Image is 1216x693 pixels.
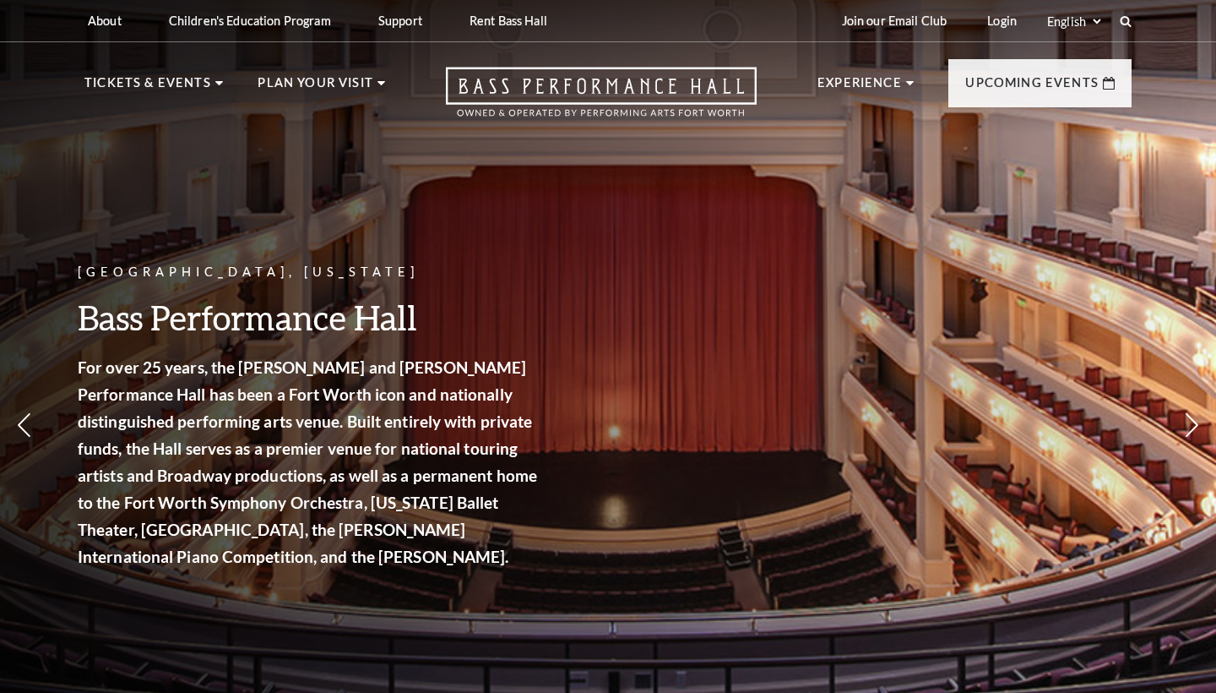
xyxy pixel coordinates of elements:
p: Plan Your Visit [258,73,373,103]
p: Children's Education Program [169,14,331,28]
select: Select: [1044,14,1104,30]
p: Experience [817,73,902,103]
p: Support [378,14,422,28]
strong: For over 25 years, the [PERSON_NAME] and [PERSON_NAME] Performance Hall has been a Fort Worth ico... [78,357,537,566]
p: Rent Bass Hall [470,14,547,28]
p: Tickets & Events [84,73,211,103]
p: Upcoming Events [965,73,1099,103]
p: [GEOGRAPHIC_DATA], [US_STATE] [78,262,542,283]
p: About [88,14,122,28]
h3: Bass Performance Hall [78,296,542,339]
